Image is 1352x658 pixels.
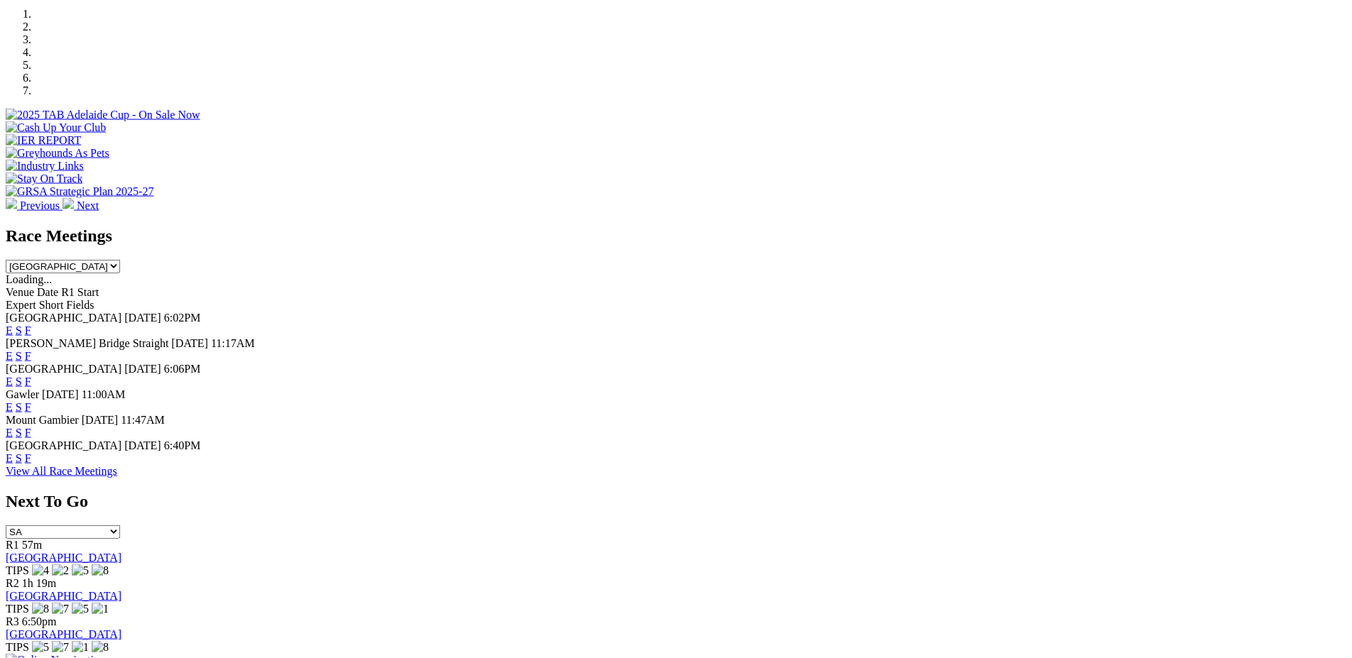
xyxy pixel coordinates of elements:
[6,552,121,564] a: [GEOGRAPHIC_DATA]
[6,121,106,134] img: Cash Up Your Club
[42,388,79,400] span: [DATE]
[6,324,13,336] a: E
[6,603,29,615] span: TIPS
[32,564,49,577] img: 4
[25,427,31,439] a: F
[6,465,117,477] a: View All Race Meetings
[164,439,201,451] span: 6:40PM
[92,564,109,577] img: 8
[6,286,34,298] span: Venue
[6,134,81,147] img: IER REPORT
[32,603,49,615] img: 8
[164,312,201,324] span: 6:02PM
[6,273,52,285] span: Loading...
[6,452,13,464] a: E
[92,641,109,654] img: 8
[6,577,19,589] span: R2
[32,641,49,654] img: 5
[6,401,13,413] a: E
[6,172,82,185] img: Stay On Track
[6,615,19,627] span: R3
[6,439,121,451] span: [GEOGRAPHIC_DATA]
[22,577,56,589] span: 1h 19m
[121,414,165,426] span: 11:47AM
[25,324,31,336] a: F
[6,492,1346,511] h2: Next To Go
[77,199,99,212] span: Next
[82,388,126,400] span: 11:00AM
[37,286,58,298] span: Date
[6,414,79,426] span: Mount Gambier
[124,312,161,324] span: [DATE]
[22,615,57,627] span: 6:50pm
[6,185,153,198] img: GRSA Strategic Plan 2025-27
[6,337,168,349] span: [PERSON_NAME] Bridge Straight
[16,324,22,336] a: S
[16,350,22,362] a: S
[6,375,13,388] a: E
[6,312,121,324] span: [GEOGRAPHIC_DATA]
[16,375,22,388] a: S
[124,363,161,375] span: [DATE]
[72,603,89,615] img: 5
[6,299,36,311] span: Expert
[6,198,17,209] img: chevron-left-pager-white.svg
[6,363,121,375] span: [GEOGRAPHIC_DATA]
[16,401,22,413] a: S
[6,590,121,602] a: [GEOGRAPHIC_DATA]
[25,375,31,388] a: F
[6,564,29,576] span: TIPS
[25,350,31,362] a: F
[63,199,99,212] a: Next
[211,337,255,349] span: 11:17AM
[20,199,60,212] span: Previous
[52,603,69,615] img: 7
[25,401,31,413] a: F
[52,564,69,577] img: 2
[6,641,29,653] span: TIPS
[124,439,161,451] span: [DATE]
[61,286,99,298] span: R1 Start
[171,337,208,349] span: [DATE]
[39,299,64,311] span: Short
[16,427,22,439] a: S
[164,363,201,375] span: 6:06PM
[6,109,200,121] img: 2025 TAB Adelaide Cup - On Sale Now
[92,603,109,615] img: 1
[6,628,121,640] a: [GEOGRAPHIC_DATA]
[72,564,89,577] img: 5
[16,452,22,464] a: S
[52,641,69,654] img: 7
[6,539,19,551] span: R1
[72,641,89,654] img: 1
[6,388,39,400] span: Gawler
[66,299,94,311] span: Fields
[6,147,109,160] img: Greyhounds As Pets
[6,199,63,212] a: Previous
[6,350,13,362] a: E
[6,226,1346,246] h2: Race Meetings
[25,452,31,464] a: F
[6,427,13,439] a: E
[82,414,119,426] span: [DATE]
[22,539,42,551] span: 57m
[6,160,84,172] img: Industry Links
[63,198,74,209] img: chevron-right-pager-white.svg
